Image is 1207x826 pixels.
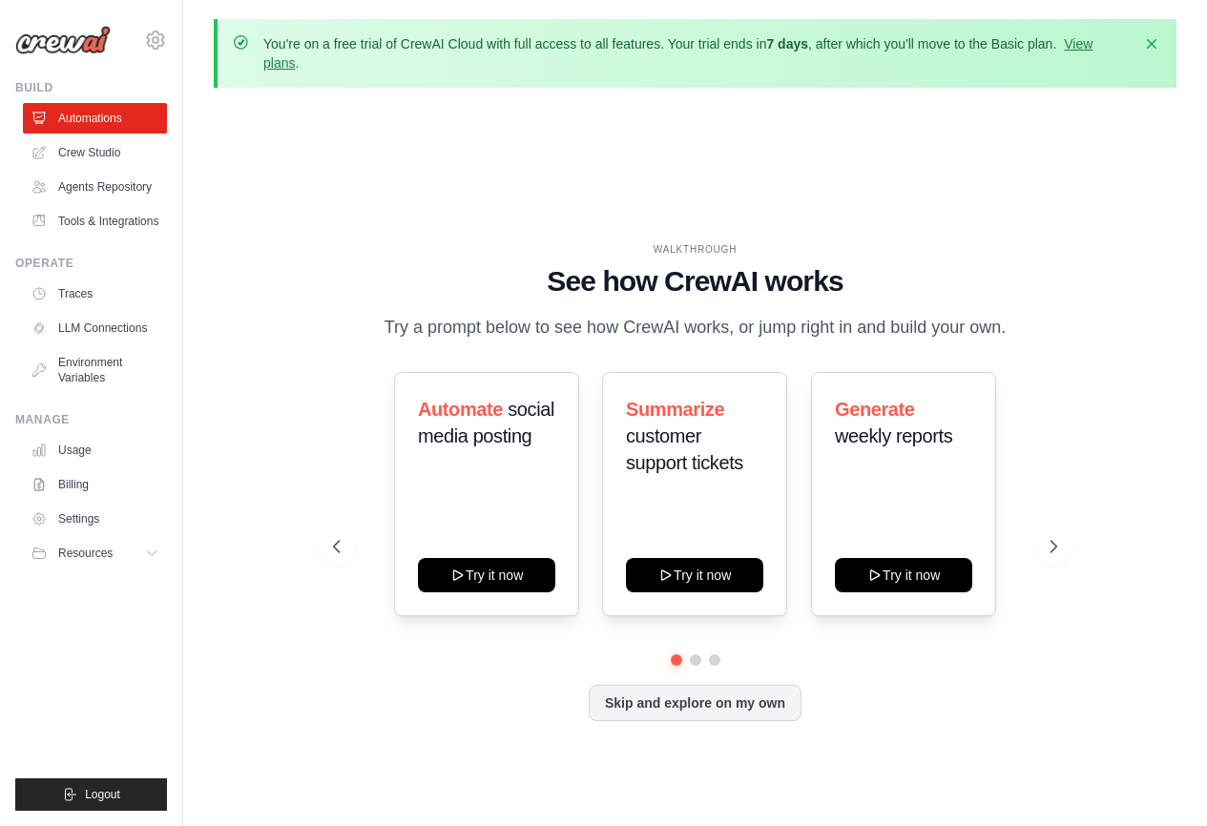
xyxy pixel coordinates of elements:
a: Environment Variables [23,347,167,393]
button: Try it now [626,558,763,592]
p: You're on a free trial of CrewAI Cloud with full access to all features. Your trial ends in , aft... [263,34,1131,72]
span: customer support tickets [626,425,743,473]
img: Logo [15,26,111,54]
a: Billing [23,469,167,500]
a: Usage [23,435,167,465]
a: Settings [23,504,167,534]
button: Logout [15,778,167,811]
button: Skip and explore on my own [589,685,801,721]
button: Try it now [418,558,555,592]
div: Manage [15,412,167,427]
h1: See how CrewAI works [333,264,1057,299]
span: Logout [85,787,120,802]
span: Generate [835,399,915,420]
a: Automations [23,103,167,134]
button: Resources [23,538,167,568]
span: Resources [58,546,113,561]
div: Operate [15,256,167,271]
strong: 7 days [766,36,808,52]
a: Traces [23,279,167,309]
p: Try a prompt below to see how CrewAI works, or jump right in and build your own. [375,314,1016,341]
span: social media posting [418,399,554,446]
span: Automate [418,399,503,420]
div: WALKTHROUGH [333,242,1057,257]
a: Agents Repository [23,172,167,202]
div: Build [15,80,167,95]
a: Tools & Integrations [23,206,167,237]
span: weekly reports [835,425,952,446]
a: Crew Studio [23,137,167,168]
button: Try it now [835,558,972,592]
a: LLM Connections [23,313,167,343]
span: Summarize [626,399,724,420]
